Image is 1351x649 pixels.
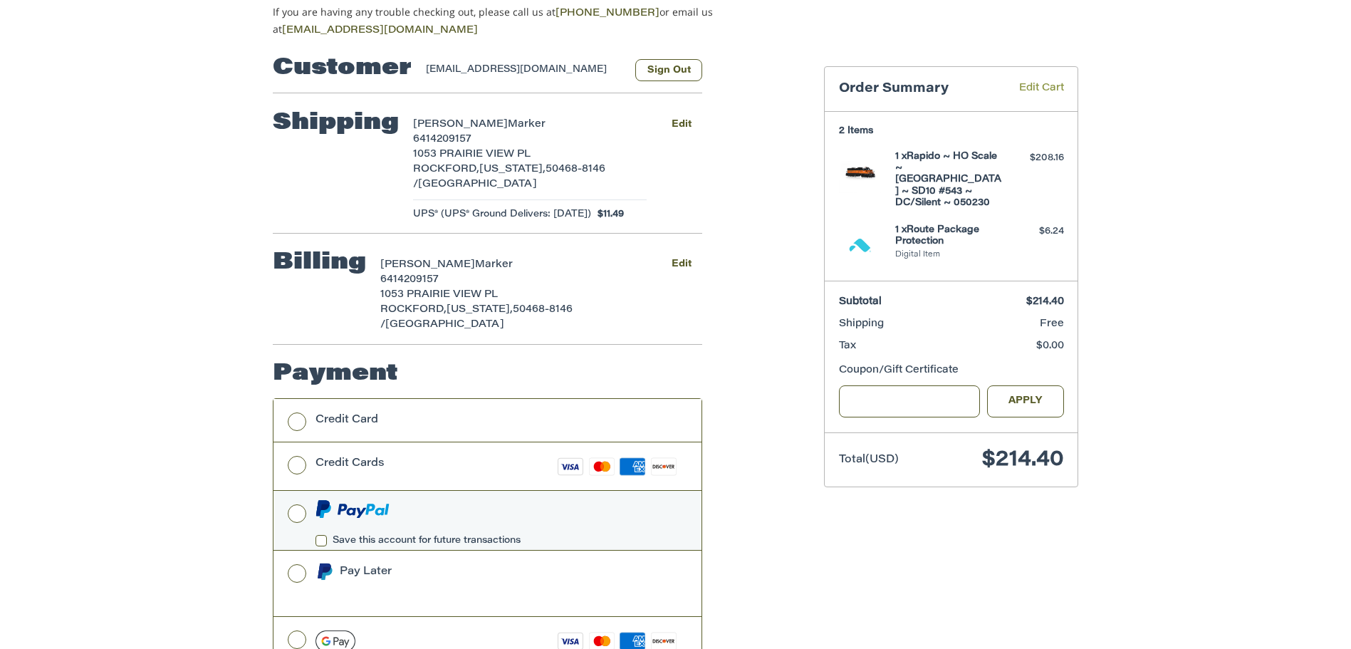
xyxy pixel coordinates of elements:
span: [PERSON_NAME] [413,120,508,130]
input: Gift Certificate or Coupon Code [839,385,981,417]
span: $214.40 [1026,297,1064,307]
span: Free [1040,319,1064,329]
span: Subtotal [839,297,882,307]
div: $6.24 [1008,224,1064,239]
h4: 1 x Route Package Protection [895,224,1004,248]
a: [EMAIL_ADDRESS][DOMAIN_NAME] [282,26,478,36]
h3: Order Summary [839,81,998,98]
span: Shipping [839,319,884,329]
a: Edit Cart [998,81,1064,98]
span: [US_STATE], [447,305,513,315]
span: [PERSON_NAME] [380,260,475,270]
span: 6414209157 [380,275,439,285]
span: $0.00 [1036,341,1064,351]
div: Coupon/Gift Certificate [839,363,1064,378]
span: $11.49 [591,207,625,222]
button: Edit [660,254,702,275]
span: 6414209157 [413,135,471,145]
span: ROCKFORD, [413,165,479,175]
div: [EMAIL_ADDRESS][DOMAIN_NAME] [426,63,622,81]
div: Pay Later [340,560,605,583]
button: Sign Out [635,59,702,81]
p: If you are having any trouble checking out, please call us at or email us at [273,4,758,38]
h3: 2 Items [839,125,1064,137]
a: [PHONE_NUMBER] [555,9,659,19]
h2: Payment [273,360,398,388]
span: [GEOGRAPHIC_DATA] [385,320,504,330]
span: 1053 PRAIRIE VIEW PL [413,150,531,160]
div: Credit Card [315,408,378,432]
span: 1053 PRAIRIE VIEW PL [380,290,498,300]
span: $214.40 [982,450,1064,471]
span: [GEOGRAPHIC_DATA] [418,180,537,189]
span: [US_STATE], [479,165,546,175]
h2: Customer [273,54,412,83]
div: Credit Cards [315,452,385,475]
span: Marker [475,260,513,270]
button: Edit [660,114,702,135]
button: Apply [987,385,1064,417]
span: Marker [508,120,546,130]
h2: Shipping [273,109,399,137]
li: Digital Item [895,249,1004,261]
h4: 1 x Rapido ~ HO Scale ~ [GEOGRAPHIC_DATA] ~ SD10 #543 ~ DC/Silent ~ 050230 [895,151,1004,209]
h2: Billing [273,249,366,277]
span: Tax [839,341,856,351]
div: $208.16 [1008,151,1064,165]
label: Save this account for future transactions [315,535,681,546]
span: 50468-8146 / [380,305,573,330]
span: UPS® (UPS® Ground Delivers: [DATE]) [413,207,591,222]
img: Pay Later icon [315,563,333,581]
span: ROCKFORD, [380,305,447,315]
iframe: PayPal Message 1 [315,585,606,598]
img: PayPal icon [315,500,390,518]
span: Total (USD) [839,455,899,465]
